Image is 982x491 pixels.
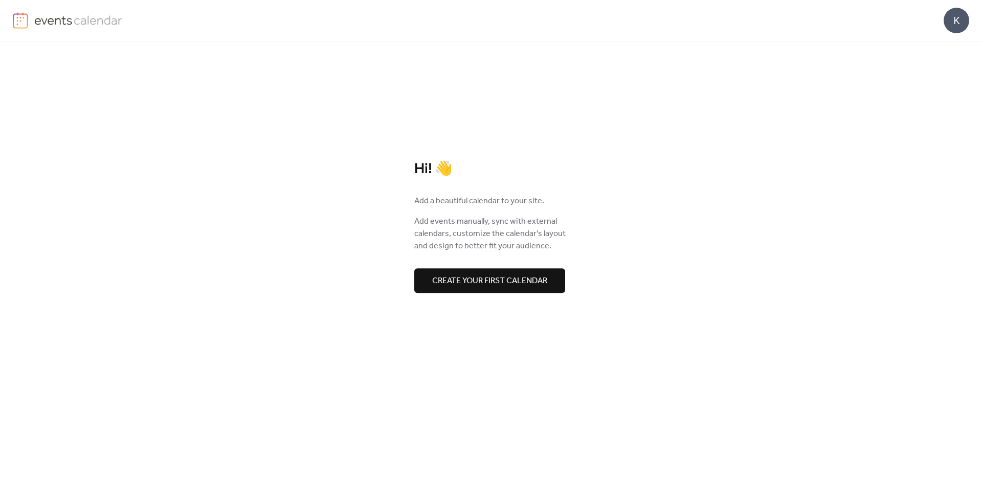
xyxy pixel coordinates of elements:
button: Create your first calendar [414,268,565,293]
img: logo-type [34,12,123,28]
span: Create your first calendar [432,275,547,287]
img: logo [13,12,28,29]
div: Hi! 👋 [414,160,568,178]
span: Add a beautiful calendar to your site. [414,195,544,207]
div: K [944,8,969,33]
span: Add events manually, sync with external calendars, customize the calendar's layout and design to ... [414,216,568,252]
